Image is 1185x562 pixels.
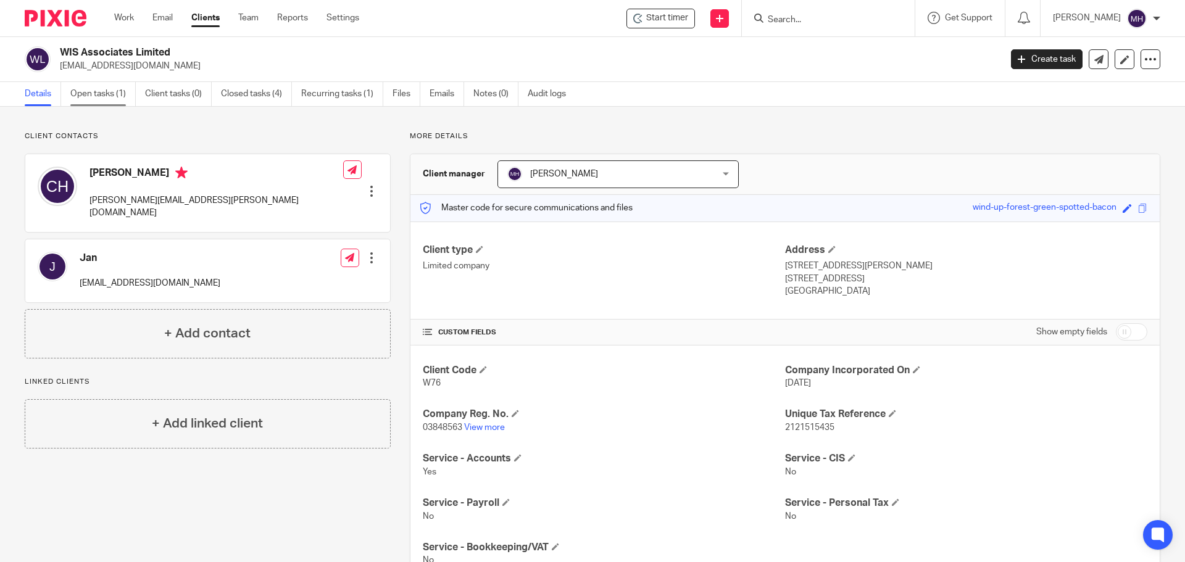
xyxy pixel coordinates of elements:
[1011,49,1083,69] a: Create task
[89,194,343,220] p: [PERSON_NAME][EMAIL_ADDRESS][PERSON_NAME][DOMAIN_NAME]
[420,202,633,214] p: Master code for secure communications and files
[945,14,992,22] span: Get Support
[473,82,518,106] a: Notes (0)
[423,512,434,521] span: No
[785,452,1147,465] h4: Service - CIS
[114,12,134,24] a: Work
[785,408,1147,421] h4: Unique Tax Reference
[38,252,67,281] img: svg%3E
[410,131,1160,141] p: More details
[423,328,785,337] h4: CUSTOM FIELDS
[785,379,811,387] span: [DATE]
[25,82,61,106] a: Details
[785,244,1147,257] h4: Address
[530,170,598,178] span: [PERSON_NAME]
[221,82,292,106] a: Closed tasks (4)
[393,82,420,106] a: Files
[326,12,359,24] a: Settings
[60,46,806,59] h2: WIS Associates Limited
[423,452,785,465] h4: Service - Accounts
[191,12,220,24] a: Clients
[785,273,1147,285] p: [STREET_ADDRESS]
[423,364,785,377] h4: Client Code
[25,131,391,141] p: Client contacts
[423,423,462,432] span: 03848563
[785,497,1147,510] h4: Service - Personal Tax
[785,260,1147,272] p: [STREET_ADDRESS][PERSON_NAME]
[1036,326,1107,338] label: Show empty fields
[973,201,1116,215] div: wind-up-forest-green-spotted-bacon
[423,468,436,476] span: Yes
[785,423,834,432] span: 2121515435
[626,9,695,28] div: WIS Associates Limited
[785,364,1147,377] h4: Company Incorporated On
[25,377,391,387] p: Linked clients
[646,12,688,25] span: Start timer
[423,541,785,554] h4: Service - Bookkeeping/VAT
[785,468,796,476] span: No
[464,423,505,432] a: View more
[423,408,785,421] h4: Company Reg. No.
[1127,9,1147,28] img: svg%3E
[423,379,441,387] span: W76
[423,168,485,180] h3: Client manager
[785,512,796,521] span: No
[80,277,220,289] p: [EMAIL_ADDRESS][DOMAIN_NAME]
[430,82,464,106] a: Emails
[70,82,136,106] a: Open tasks (1)
[301,82,383,106] a: Recurring tasks (1)
[145,82,212,106] a: Client tasks (0)
[60,60,992,72] p: [EMAIL_ADDRESS][DOMAIN_NAME]
[164,324,251,343] h4: + Add contact
[423,260,785,272] p: Limited company
[767,15,878,26] input: Search
[152,414,263,433] h4: + Add linked client
[175,167,188,179] i: Primary
[80,252,220,265] h4: Jan
[38,167,77,206] img: svg%3E
[25,10,86,27] img: Pixie
[785,285,1147,297] p: [GEOGRAPHIC_DATA]
[89,167,343,182] h4: [PERSON_NAME]
[1053,12,1121,24] p: [PERSON_NAME]
[238,12,259,24] a: Team
[507,167,522,181] img: svg%3E
[277,12,308,24] a: Reports
[528,82,575,106] a: Audit logs
[152,12,173,24] a: Email
[423,497,785,510] h4: Service - Payroll
[423,244,785,257] h4: Client type
[25,46,51,72] img: svg%3E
